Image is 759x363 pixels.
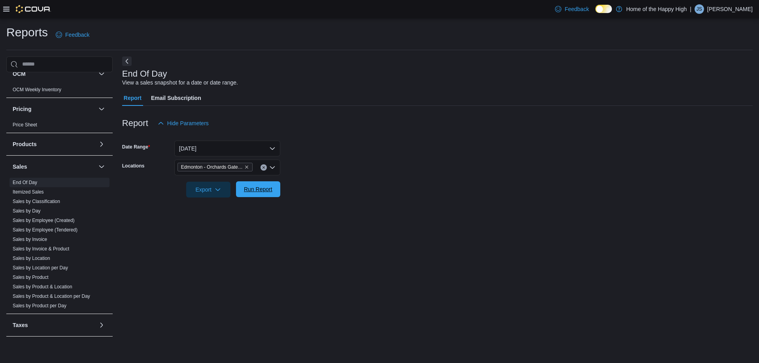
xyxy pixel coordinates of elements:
span: Report [124,90,142,106]
h3: Pricing [13,105,31,113]
a: Sales by Product per Day [13,303,66,308]
a: End Of Day [13,180,37,185]
a: Sales by Employee (Created) [13,218,75,223]
a: Price Sheet [13,122,37,128]
span: Hide Parameters [167,119,209,127]
div: Jesse Singh [695,4,704,14]
h3: Taxes [13,321,28,329]
button: Open list of options [269,164,276,171]
button: Export [186,182,230,197]
a: Sales by Location per Day [13,265,68,271]
button: Hide Parameters [155,115,212,131]
span: Sales by Location [13,255,50,261]
h3: Report [122,118,148,128]
label: Locations [122,163,145,169]
button: OCM [13,70,95,78]
span: Email Subscription [151,90,201,106]
button: Remove Edmonton - Orchards Gate - Fire & Flower from selection in this group [244,165,249,169]
button: Pricing [97,104,106,114]
button: Next [122,56,132,66]
a: OCM Weekly Inventory [13,87,61,92]
span: Sales by Product [13,274,49,280]
a: Sales by Employee (Tendered) [13,227,77,233]
a: Feedback [53,27,93,43]
a: Itemized Sales [13,189,44,195]
span: Sales by Employee (Created) [13,217,75,224]
button: Sales [97,162,106,171]
button: [DATE] [174,141,280,156]
a: Sales by Classification [13,199,60,204]
a: Sales by Invoice & Product [13,246,69,252]
span: Sales by Product & Location per Day [13,293,90,299]
button: Pricing [13,105,95,113]
div: Pricing [6,120,113,133]
h3: End Of Day [122,69,167,79]
a: Sales by Product & Location [13,284,72,290]
span: Run Report [244,185,272,193]
span: Edmonton - Orchards Gate - Fire & Flower [181,163,243,171]
div: Sales [6,178,113,314]
a: Sales by Product [13,275,49,280]
h3: OCM [13,70,26,78]
button: Taxes [13,321,95,329]
button: Clear input [261,164,267,171]
span: Sales by Invoice [13,236,47,243]
a: Sales by Location [13,256,50,261]
button: Taxes [97,320,106,330]
p: Home of the Happy High [626,4,687,14]
div: OCM [6,85,113,98]
p: | [690,4,691,14]
span: End Of Day [13,179,37,186]
button: OCM [97,69,106,79]
span: Export [191,182,226,197]
span: Feedback [565,5,589,13]
h3: Products [13,140,37,148]
div: View a sales snapshot for a date or date range. [122,79,238,87]
a: Sales by Invoice [13,237,47,242]
img: Cova [16,5,51,13]
a: Feedback [552,1,592,17]
h3: Sales [13,163,27,171]
span: JS [697,4,702,14]
span: Sales by Classification [13,198,60,205]
button: Sales [13,163,95,171]
button: Run Report [236,181,280,197]
span: Feedback [65,31,89,39]
button: Products [13,140,95,148]
button: Products [97,139,106,149]
input: Dark Mode [595,5,612,13]
label: Date Range [122,144,150,150]
a: Sales by Day [13,208,41,214]
span: Edmonton - Orchards Gate - Fire & Flower [177,163,253,171]
a: Sales by Product & Location per Day [13,293,90,299]
p: [PERSON_NAME] [707,4,753,14]
h1: Reports [6,24,48,40]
